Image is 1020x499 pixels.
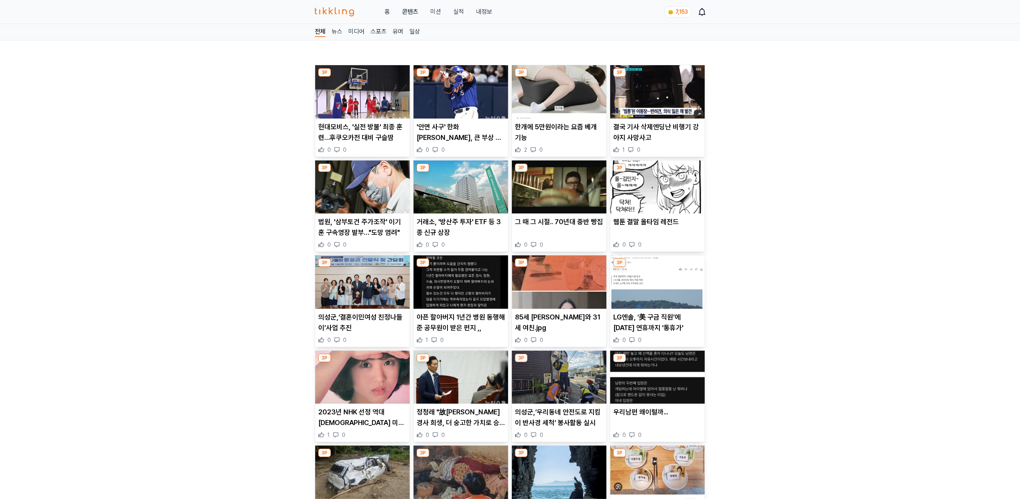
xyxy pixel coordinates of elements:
[393,27,403,37] a: 유머
[413,65,508,157] div: 3P '안면 사구' 한화 김태연, 큰 부상 피했다…"입술 안쪽 봉합 치료"(종합) '안면 사구' 한화 [PERSON_NAME], 큰 부상 피했다…"입술 안쪽 봉합 치료"(종합...
[610,65,705,119] img: 결국 기사 삭제엔딩난 비행기 강아지 사망사고
[417,258,429,267] div: 3P
[613,122,702,143] p: 결국 기사 삭제엔딩난 비행기 강아지 사망사고
[512,446,606,499] img: 9월 가볼만한 여행지 '경남 고성'...윤슬 감성투어 흥미 만점
[414,160,508,214] img: 거래소, '방산주 투자' ETF 등 3종 신규 상장
[664,6,690,18] a: coin 7,153
[315,27,326,37] a: 전체
[613,407,702,417] p: 우리남편 왜이럴까...
[315,160,410,214] img: 법원, '삼부토건 주가조작' 이기훈 구속영장 발부…"도망 염려"
[318,258,331,267] div: 3P
[417,354,429,362] div: 3P
[343,146,346,154] span: 0
[668,9,674,15] img: coin
[417,407,505,428] p: 정청래 "故[PERSON_NAME] 경사 희생, 더 숭고한 가치로 승화되길"(종합)
[638,336,642,344] span: 0
[417,449,429,457] div: 3P
[515,354,528,362] div: 3P
[512,160,606,214] img: 그 때 그 시절.. 70년대 중반 빵집
[409,27,420,37] a: 일상
[315,255,410,309] img: 의성군,‘결혼이민여성 친정나들이’사업 추진
[638,241,642,249] span: 0
[318,354,331,362] div: 3P
[515,449,528,457] div: 3P
[318,164,331,172] div: 3P
[413,160,508,252] div: 3P 거래소, '방산주 투자' ETF 등 3종 신규 상장 거래소, '방산주 투자' ETF 등 3종 신규 상장 0 0
[430,7,441,16] button: 미션
[348,27,364,37] a: 미디어
[622,146,625,154] span: 1
[610,160,705,214] img: 웹툰 결말 올타임 레전드
[613,258,626,267] div: 3P
[315,350,410,443] div: 3P 2023년 NHK 선정 역대 일본 미녀 17선 2023년 NHK 선정 역대 [DEMOGRAPHIC_DATA] 미녀 17선 1 0
[613,312,702,333] p: LG엔솔, ‘美 구금 직원’에 [DATE] 연휴까지 '통휴가'
[318,217,407,238] p: 법원, '삼부토건 주가조작' 이기훈 구속영장 발부…"도망 염려"
[327,336,331,344] span: 0
[385,7,390,16] a: 홈
[515,217,603,227] p: 그 때 그 시절.. 70년대 중반 빵집
[426,241,429,249] span: 0
[315,351,410,404] img: 2023년 NHK 선정 역대 일본 미녀 17선
[318,449,331,457] div: 3P
[441,146,445,154] span: 0
[417,312,505,333] p: 아픈 할아버지 1년간 병원 동행해준 공무원이 받은 편지 ,,
[417,68,429,77] div: 3P
[453,7,464,16] a: 실적
[512,65,607,157] div: 3P 한개에 5만원이라는 요즘 베개 기능 한개에 5만원이라는 요즘 베개 기능 2 0
[426,146,429,154] span: 0
[613,449,626,457] div: 3P
[441,241,445,249] span: 0
[512,350,607,443] div: 3P 의성군,‘우리동네 안전도로 지킴이 반사경 세척’ 봉사활동 실시 의성군,‘우리동네 안전도로 지킴이 반사경 세척’ 봉사활동 실시 0 0
[417,122,505,143] p: '안면 사구' 한화 [PERSON_NAME], 큰 부상 피했다…"입술 안쪽 봉합 치료"(종합)
[613,354,626,362] div: 3P
[327,431,330,439] span: 1
[315,65,410,157] div: 3P 현대모비스, '실전 방불' 최종 훈련…후쿠오카전 대비 구슬땀 현대모비스, '실전 방불' 최종 훈련…후쿠오카전 대비 구슬땀 0 0
[315,65,410,119] img: 현대모비스, '실전 방불' 최종 훈련…후쿠오카전 대비 구슬땀
[515,164,528,172] div: 3P
[610,350,705,443] div: 3P 우리남편 왜이럴까... 우리남편 왜이럴까... 0 0
[414,65,508,119] img: '안면 사구' 한화 김태연, 큰 부상 피했다…"입술 안쪽 봉합 치료"(종합)
[332,27,342,37] a: 뉴스
[524,146,527,154] span: 2
[524,241,528,249] span: 0
[515,407,603,428] p: 의성군,‘우리동네 안전도로 지킴이 반사경 세척’ 봉사활동 실시
[327,241,331,249] span: 0
[515,122,603,143] p: 한개에 5만원이라는 요즘 베개 기능
[613,164,626,172] div: 3P
[413,255,508,347] div: 3P 아픈 할아버지 1년간 병원 동행해준 공무원이 받은 편지 ,, 아픈 할아버지 1년간 병원 동행해준 공무원이 받은 편지 ,, 1 0
[318,312,407,333] p: 의성군,‘결혼이민여성 친정나들이’사업 추진
[540,431,543,439] span: 0
[402,7,418,16] a: 콘텐츠
[610,65,705,157] div: 3P 결국 기사 삭제엔딩난 비행기 강아지 사망사고 결국 기사 삭제엔딩난 비행기 강아지 사망사고 1 0
[540,241,543,249] span: 0
[539,146,543,154] span: 0
[343,241,346,249] span: 0
[315,255,410,347] div: 3P 의성군,‘결혼이민여성 친정나들이’사업 추진 의성군,‘결혼이민여성 친정나들이’사업 추진 0 0
[414,446,508,499] img: 주인은 떠났지만 마음은 남아…집 지킨 中 충견 구조
[512,351,606,404] img: 의성군,‘우리동네 안전도로 지킴이 반사경 세척’ 봉사활동 실시
[343,336,346,344] span: 0
[476,7,492,16] a: 내정보
[622,336,626,344] span: 0
[318,68,331,77] div: 3P
[414,255,508,309] img: 아픈 할아버지 1년간 병원 동행해준 공무원이 받은 편지 ,,
[413,350,508,443] div: 3P 정청래 "故이재석 경사 희생, 더 숭고한 가치로 승화되길"(종합) 정청래 "故[PERSON_NAME] 경사 희생, 더 숭고한 가치로 승화되길"(종합) 0 0
[426,336,428,344] span: 1
[414,351,508,404] img: 정청래 "故이재석 경사 희생, 더 숭고한 가치로 승화되길"(종합)
[675,9,688,15] span: 7,153
[610,255,705,309] img: LG엔솔, ‘美 구금 직원’에 추석 연휴까지 '통휴가'
[637,146,640,154] span: 0
[610,446,705,499] img: 남편 생일상 논란,,
[417,217,505,238] p: 거래소, '방산주 투자' ETF 등 3종 신규 상장
[622,241,626,249] span: 0
[417,164,429,172] div: 3P
[315,160,410,252] div: 3P 법원, '삼부토건 주가조작' 이기훈 구속영장 발부…"도망 염려" 법원, '삼부토건 주가조작' 이기훈 구속영장 발부…"도망 염려" 0 0
[613,217,702,227] p: 웹툰 결말 올타임 레전드
[610,255,705,347] div: 3P LG엔솔, ‘美 구금 직원’에 추석 연휴까지 '통휴가' LG엔솔, ‘美 구금 직원’에 [DATE] 연휴까지 '통휴가' 0 0
[327,146,331,154] span: 0
[512,255,607,347] div: 3P 85세 알파치노와 31세 여친.jpg 85세 [PERSON_NAME]와 31세 여친.jpg 0 0
[613,68,626,77] div: 3P
[440,336,444,344] span: 0
[524,431,528,439] span: 0
[512,255,606,309] img: 85세 알파치노와 31세 여친.jpg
